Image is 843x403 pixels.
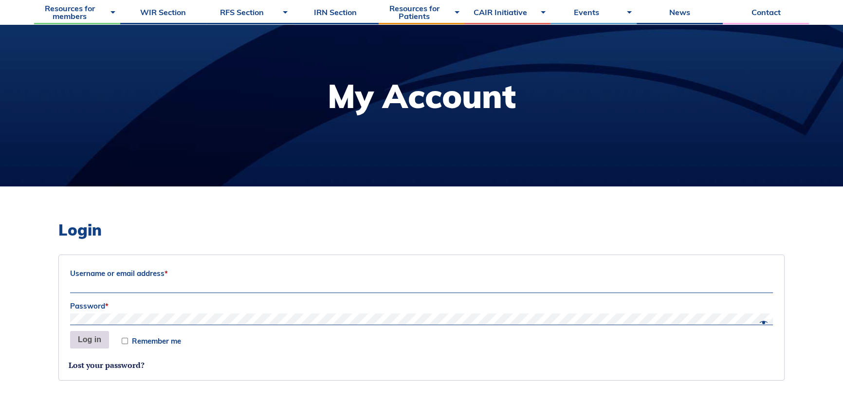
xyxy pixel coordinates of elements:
button: Log in [70,331,109,348]
label: Password [70,299,773,313]
label: Username or email address [70,266,773,281]
input: Remember me [122,338,128,344]
h2: Login [58,220,785,239]
span: Remember me [132,337,181,345]
h1: My Account [328,80,516,112]
a: Lost your password? [69,360,145,370]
